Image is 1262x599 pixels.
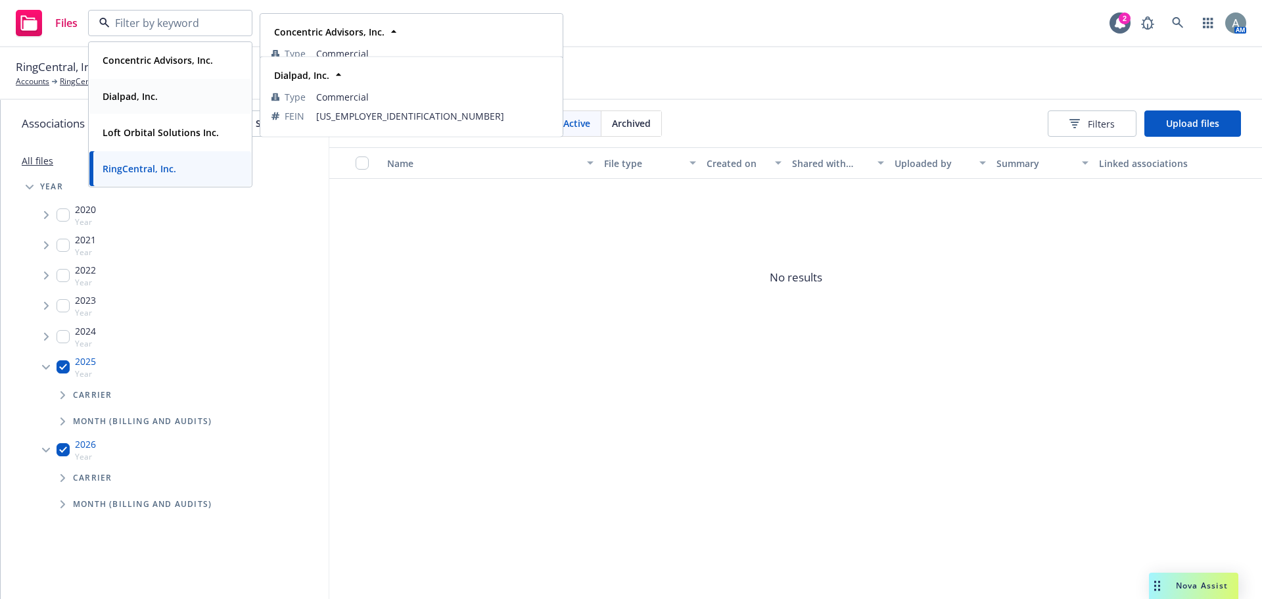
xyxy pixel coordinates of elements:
strong: Concentric Advisors, Inc. [274,26,385,38]
div: Drag to move [1149,573,1165,599]
span: Year [75,451,96,462]
span: 2023 [75,293,96,307]
span: Commercial [316,47,551,60]
div: 2 [1119,12,1131,24]
span: Filters [1069,117,1115,131]
a: Accounts [16,76,49,87]
button: Created on [701,147,787,179]
span: Year [75,338,96,349]
a: RingCentral, Inc. [60,76,119,87]
span: Year [75,277,96,288]
span: 2021 [75,233,96,247]
span: Carrier [73,391,112,399]
span: 2025 [75,354,96,368]
strong: Concentric Advisors, Inc. [103,54,213,66]
button: Summary [991,147,1094,179]
span: Type [285,47,306,60]
span: 2026 [75,437,96,451]
div: Shared with client [792,156,870,170]
span: Commercial [316,90,551,104]
button: Upload files [1144,110,1241,137]
strong: Dialpad, Inc. [103,90,158,103]
span: 2024 [75,324,96,338]
button: Shared with client [787,147,889,179]
div: File type [604,156,682,170]
a: Switch app [1195,10,1221,36]
span: FEIN [285,109,304,123]
input: Filter by keyword [110,15,225,31]
strong: RingCentral, Inc. [103,162,176,175]
a: Report a Bug [1134,10,1161,36]
span: No results [329,179,1262,376]
div: Name [387,156,579,170]
div: Tree Example [1,174,329,517]
strong: Dialpad, Inc. [274,69,329,82]
div: Linked associations [1099,156,1191,170]
span: Nova Assist [1176,580,1228,591]
button: Linked associations [1094,147,1196,179]
span: Filters [1088,117,1115,131]
span: Month (Billing and Audits) [73,418,212,425]
button: Name [382,147,599,179]
span: Upload files [1166,117,1219,130]
img: photo [1225,12,1246,34]
span: Archived [612,116,651,130]
span: Carrier [73,474,112,482]
button: File type [599,147,701,179]
span: Type [285,90,306,104]
a: All files [22,155,53,167]
span: Month (Billing and Audits) [73,500,212,508]
span: Active [563,116,590,130]
span: Year [75,216,96,228]
span: Files [55,18,78,28]
span: Year [75,307,96,318]
span: [US_EMPLOYER_IDENTIFICATION_NUMBER] [316,109,551,123]
button: Uploaded by [889,147,992,179]
a: Files [11,5,83,41]
a: Search [1165,10,1191,36]
div: Summary [996,156,1074,170]
span: Year [75,247,96,258]
span: 2022 [75,263,96,277]
span: Associations [22,115,85,132]
div: Uploaded by [895,156,972,170]
span: 2020 [75,203,96,216]
input: Select all [356,156,369,170]
div: Created on [707,156,767,170]
button: Nova Assist [1149,573,1238,599]
span: Year [40,183,63,191]
span: Year [75,368,96,379]
button: Filters [1048,110,1136,137]
span: RingCentral, Inc. [16,59,99,76]
strong: Loft Orbital Solutions Inc. [103,126,219,139]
